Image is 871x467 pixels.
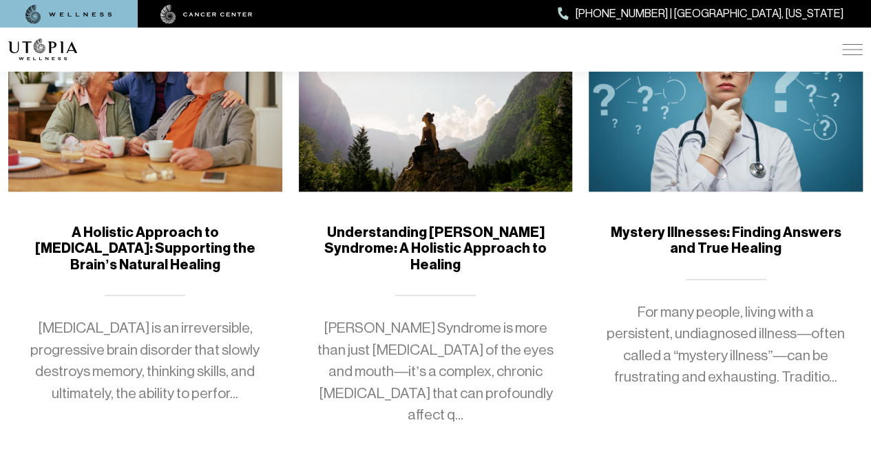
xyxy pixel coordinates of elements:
[315,225,556,273] h5: Understanding [PERSON_NAME] Syndrome: A Holistic Approach to Healing
[589,2,863,191] img: Mystery Illnesses: Finding Answers and True Healing
[589,2,863,455] a: Mystery Illnesses: Finding Answers and True HealingMystery Illnesses: Finding Answers and True He...
[25,5,112,24] img: wellness
[299,2,573,191] img: Understanding Sjögren’s Syndrome: A Holistic Approach to Healing
[160,5,253,24] img: cancer center
[605,302,846,388] p: For many people, living with a persistent, undiagnosed illness—often called a “mystery illness”—c...
[605,225,846,257] h5: Mystery Illnesses: Finding Answers and True Healing
[8,39,77,61] img: logo
[842,44,863,55] img: icon-hamburger
[576,5,843,23] span: [PHONE_NUMBER] | [GEOGRAPHIC_DATA], [US_STATE]
[25,225,266,273] h5: A Holistic Approach to [MEDICAL_DATA]: Supporting the Brain’s Natural Healing
[25,318,266,404] p: [MEDICAL_DATA] is an irreversible, progressive brain disorder that slowly destroys memory, thinki...
[558,5,843,23] a: [PHONE_NUMBER] | [GEOGRAPHIC_DATA], [US_STATE]
[8,2,282,191] img: A Holistic Approach to Dementia: Supporting the Brain’s Natural Healing
[315,318,556,426] p: [PERSON_NAME] Syndrome is more than just [MEDICAL_DATA] of the eyes and mouth—it’s a complex, chr...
